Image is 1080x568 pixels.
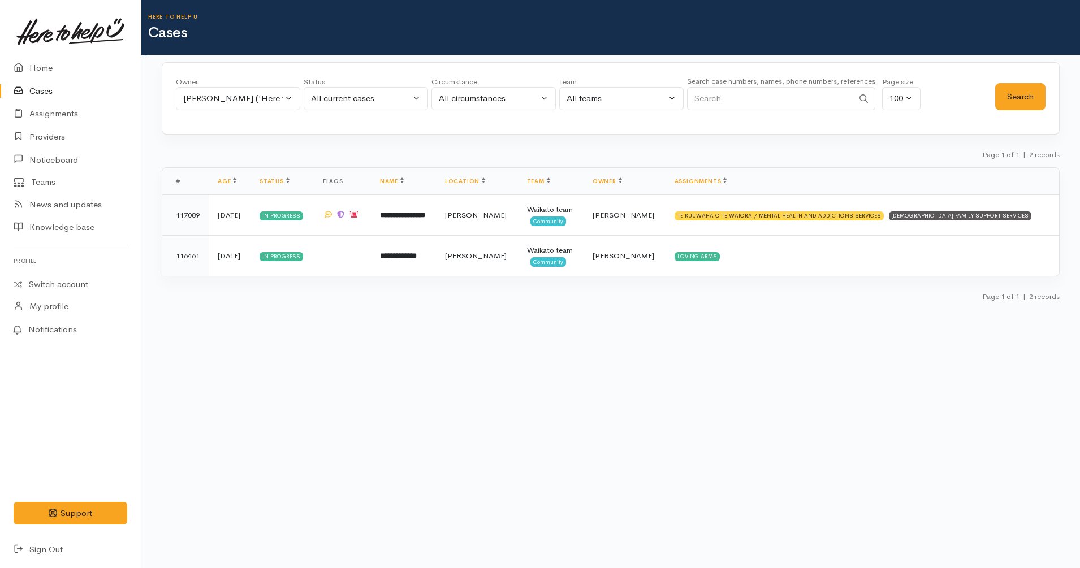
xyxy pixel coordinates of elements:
[314,168,371,195] th: Flags
[148,25,1080,41] h1: Cases
[530,216,566,226] span: Community
[445,251,507,261] span: [PERSON_NAME]
[148,14,1080,20] h6: Here to help u
[260,211,303,220] div: In progress
[445,177,485,185] a: Location
[14,253,127,268] h6: Profile
[218,177,236,185] a: Age
[431,76,556,88] div: Circumstance
[675,211,884,220] div: TE KUUWAHA O TE WAIORA / MENTAL HEALTH AND ADDICTIONS SERVICES
[559,76,684,88] div: Team
[431,87,556,110] button: All circumstances
[304,76,428,88] div: Status
[593,251,654,261] span: [PERSON_NAME]
[439,92,538,105] div: All circumstances
[260,252,303,261] div: In progress
[559,87,684,110] button: All teams
[675,252,720,261] div: LOVING ARMS
[527,204,574,215] div: Waikato team
[593,177,622,185] a: Owner
[1023,150,1026,159] span: |
[995,83,1046,111] button: Search
[530,257,566,266] span: Community
[209,236,250,276] td: [DATE]
[162,168,209,195] th: #
[593,210,654,220] span: [PERSON_NAME]
[304,87,428,110] button: All current cases
[527,245,574,256] div: Waikato team
[889,211,1032,220] div: [DEMOGRAPHIC_DATA] FAMILY SUPPORT SERVICES
[162,195,209,236] td: 117089
[176,87,300,110] button: Katarina Daly ('Here to help u')
[260,177,290,185] a: Status
[311,92,411,105] div: All current cases
[982,292,1060,301] small: Page 1 of 1 2 records
[882,87,921,110] button: 100
[209,195,250,236] td: [DATE]
[889,92,903,105] div: 100
[445,210,507,220] span: [PERSON_NAME]
[687,87,853,110] input: Search
[687,76,875,86] small: Search case numbers, names, phone numbers, references
[675,177,727,185] a: Assignments
[982,150,1060,159] small: Page 1 of 1 2 records
[176,76,300,88] div: Owner
[380,177,404,185] a: Name
[567,92,666,105] div: All teams
[14,502,127,525] button: Support
[1023,292,1026,301] span: |
[183,92,283,105] div: [PERSON_NAME] ('Here to help u')
[882,76,921,88] div: Page size
[527,177,550,185] a: Team
[162,236,209,276] td: 116461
